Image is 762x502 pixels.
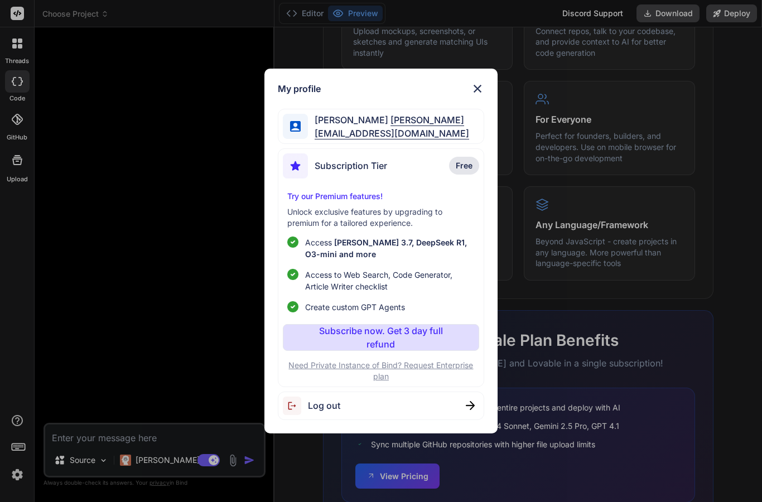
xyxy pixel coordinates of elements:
span: Log out [308,399,340,412]
h1: My profile [278,82,321,95]
span: Access to Web Search, Code Generator, Article Writer checklist [305,269,474,292]
img: close [471,82,484,95]
p: Subscribe now. Get 3 day full refund [305,324,457,351]
button: Subscribe now. Get 3 day full refund [283,324,479,351]
img: profile [290,121,301,132]
p: Try our Premium features! [287,191,474,202]
img: subscription [283,153,308,178]
img: checklist [287,301,298,312]
span: Subscription Tier [315,159,387,172]
img: close [466,401,475,410]
span: [PERSON_NAME] 3.7, DeepSeek R1, O3-mini and more [305,238,467,259]
p: Need Private Instance of Bind? Request Enterprise plan [283,360,479,382]
span: Free [456,160,472,171]
p: Unlock exclusive features by upgrading to premium for a tailored experience. [287,206,474,229]
img: checklist [287,269,298,280]
img: logout [283,397,308,415]
img: checklist [287,236,298,248]
span: [PERSON_NAME] [308,113,469,127]
span: Create custom GPT Agents [305,301,405,313]
p: Access [305,236,474,260]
